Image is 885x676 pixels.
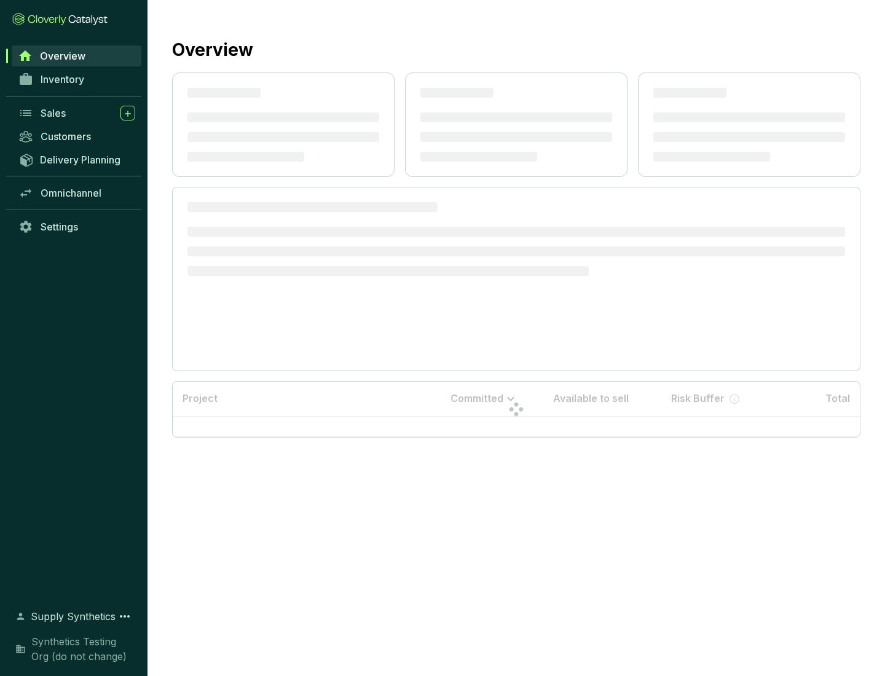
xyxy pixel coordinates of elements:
a: Overview [12,45,141,66]
a: Customers [12,126,141,147]
span: Sales [41,107,66,119]
span: Settings [41,221,78,233]
span: Delivery Planning [40,154,120,166]
a: Delivery Planning [12,149,141,170]
span: Omnichannel [41,187,101,199]
span: Customers [41,130,91,143]
a: Omnichannel [12,183,141,203]
a: Sales [12,103,141,124]
a: Inventory [12,69,141,90]
span: Inventory [41,73,84,85]
span: Overview [40,50,85,62]
h2: Overview [172,37,253,63]
span: Synthetics Testing Org (do not change) [31,634,135,664]
a: Settings [12,216,141,237]
span: Supply Synthetics [31,609,116,624]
